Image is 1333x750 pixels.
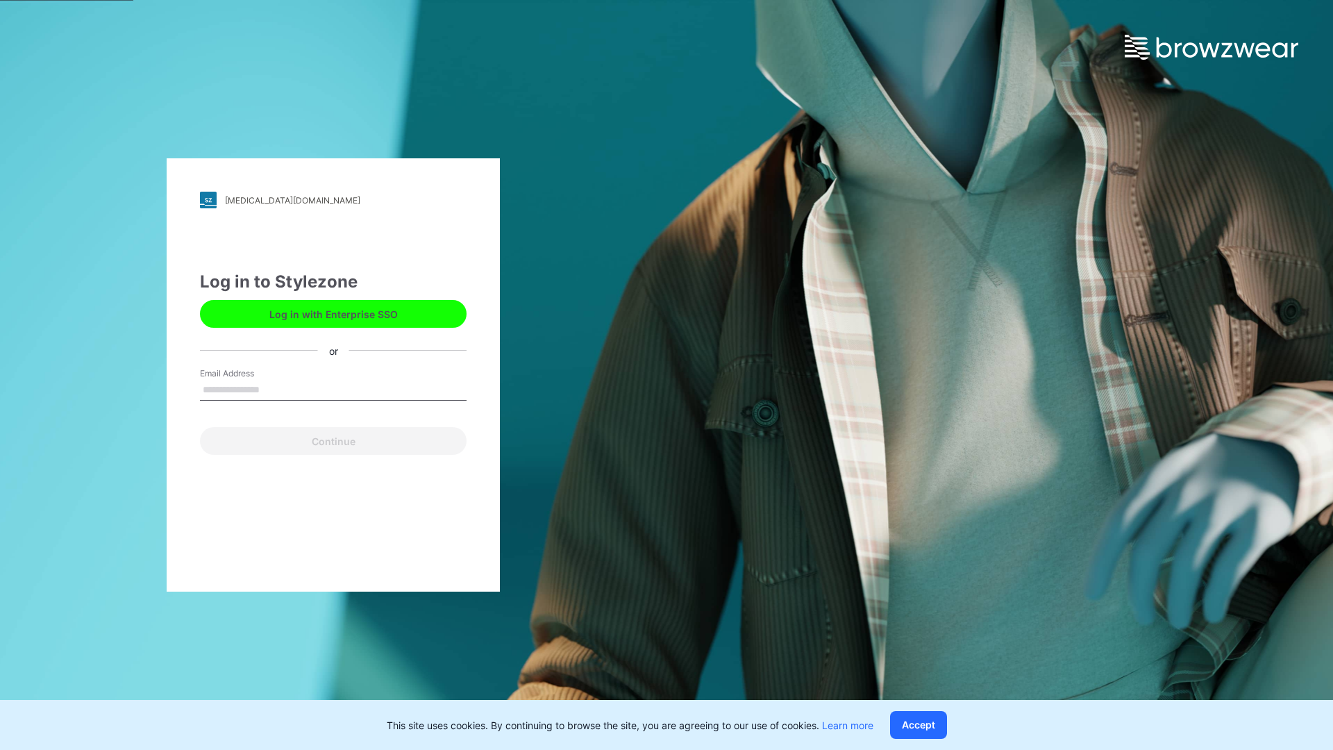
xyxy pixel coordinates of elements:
[200,269,467,294] div: Log in to Stylezone
[318,343,349,358] div: or
[225,195,360,206] div: [MEDICAL_DATA][DOMAIN_NAME]
[1125,35,1298,60] img: browzwear-logo.e42bd6dac1945053ebaf764b6aa21510.svg
[890,711,947,739] button: Accept
[387,718,873,733] p: This site uses cookies. By continuing to browse the site, you are agreeing to our use of cookies.
[200,192,217,208] img: stylezone-logo.562084cfcfab977791bfbf7441f1a819.svg
[200,192,467,208] a: [MEDICAL_DATA][DOMAIN_NAME]
[822,719,873,731] a: Learn more
[200,367,297,380] label: Email Address
[200,300,467,328] button: Log in with Enterprise SSO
